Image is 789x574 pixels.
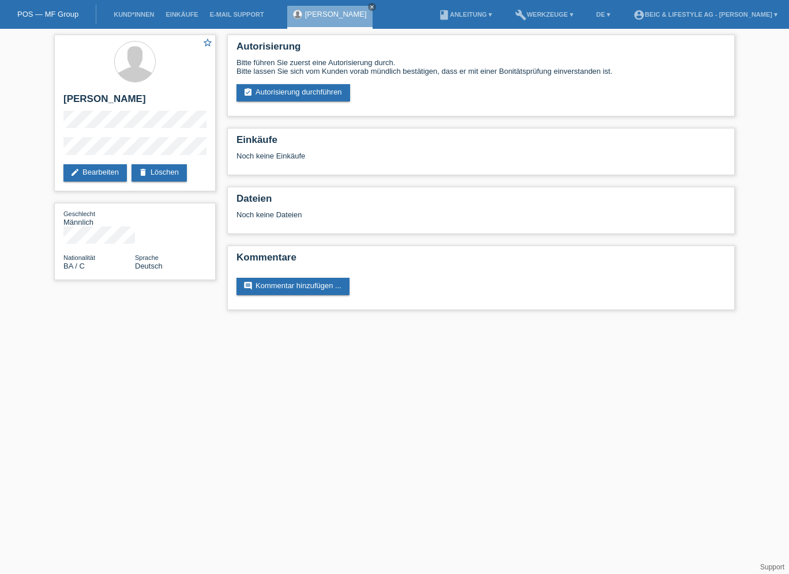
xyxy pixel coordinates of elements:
[433,11,498,18] a: bookAnleitung ▾
[63,164,127,182] a: editBearbeiten
[236,252,726,269] h2: Kommentare
[236,152,726,169] div: Noch keine Einkäufe
[305,10,367,18] a: [PERSON_NAME]
[135,254,159,261] span: Sprache
[131,164,187,182] a: deleteLöschen
[591,11,616,18] a: DE ▾
[368,3,376,11] a: close
[63,209,135,226] div: Männlich
[243,88,253,97] i: assignment_turned_in
[438,9,450,21] i: book
[135,262,163,270] span: Deutsch
[369,4,375,10] i: close
[633,9,645,21] i: account_circle
[236,193,726,210] h2: Dateien
[236,58,726,75] div: Bitte führen Sie zuerst eine Autorisierung durch. Bitte lassen Sie sich vom Kunden vorab mündlich...
[236,210,589,219] div: Noch keine Dateien
[236,134,726,152] h2: Einkäufe
[236,41,726,58] h2: Autorisierung
[515,9,527,21] i: build
[236,84,350,101] a: assignment_turned_inAutorisierung durchführen
[243,281,253,290] i: comment
[63,254,95,261] span: Nationalität
[202,37,213,48] i: star_border
[202,37,213,50] a: star_border
[204,11,270,18] a: E-Mail Support
[63,93,206,111] h2: [PERSON_NAME]
[138,168,148,177] i: delete
[760,563,784,571] a: Support
[63,262,85,270] span: Bosnien und Herzegowina / C / 01.08.1993
[63,210,95,217] span: Geschlecht
[160,11,204,18] a: Einkäufe
[236,278,350,295] a: commentKommentar hinzufügen ...
[509,11,579,18] a: buildWerkzeuge ▾
[17,10,78,18] a: POS — MF Group
[628,11,783,18] a: account_circlebeic & LIFESTYLE AG - [PERSON_NAME] ▾
[108,11,160,18] a: Kund*innen
[70,168,80,177] i: edit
